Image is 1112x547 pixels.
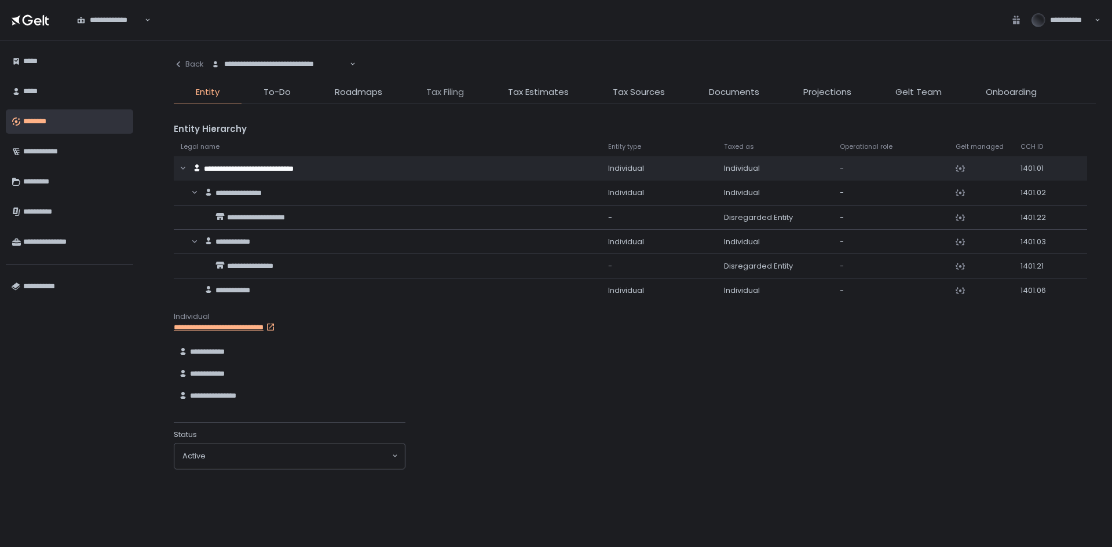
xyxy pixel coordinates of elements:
div: Disregarded Entity [724,212,826,223]
div: - [608,261,710,271]
span: Status [174,429,197,440]
div: - [840,285,942,296]
div: - [840,237,942,247]
div: Back [174,59,204,69]
span: Entity type [608,142,641,151]
span: To-Do [264,86,291,99]
span: Tax Sources [613,86,665,99]
span: Roadmaps [335,86,382,99]
div: 1401.22 [1020,212,1058,223]
span: Tax Filing [426,86,464,99]
span: Entity [196,86,220,99]
span: Tax Estimates [508,86,569,99]
div: Search for option [204,52,356,76]
div: - [608,212,710,223]
div: Entity Hierarchy [174,123,1096,136]
span: active [182,451,206,461]
div: Search for option [174,443,405,469]
div: Individual [724,163,826,174]
span: Documents [709,86,759,99]
div: Search for option [69,8,151,32]
span: Gelt Team [895,86,942,99]
span: CCH ID [1020,142,1043,151]
span: Taxed as [724,142,754,151]
div: - [840,212,942,223]
div: Individual [174,311,1096,322]
div: - [840,163,942,174]
div: Individual [608,163,710,174]
div: 1401.21 [1020,261,1058,271]
span: Onboarding [986,86,1037,99]
span: Operational role [840,142,892,151]
div: 1401.06 [1020,285,1058,296]
span: Gelt managed [956,142,1004,151]
div: Individual [724,237,826,247]
div: Individual [608,237,710,247]
input: Search for option [348,58,349,70]
span: Projections [803,86,851,99]
div: 1401.01 [1020,163,1058,174]
div: - [840,188,942,198]
div: Individual [608,285,710,296]
div: Individual [724,188,826,198]
input: Search for option [143,14,144,26]
div: Individual [608,188,710,198]
div: 1401.03 [1020,237,1058,247]
input: Search for option [206,450,391,462]
div: - [840,261,942,271]
div: Individual [724,285,826,296]
button: Back [174,52,204,76]
div: 1401.02 [1020,188,1058,198]
div: Disregarded Entity [724,261,826,271]
span: Legal name [181,142,220,151]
